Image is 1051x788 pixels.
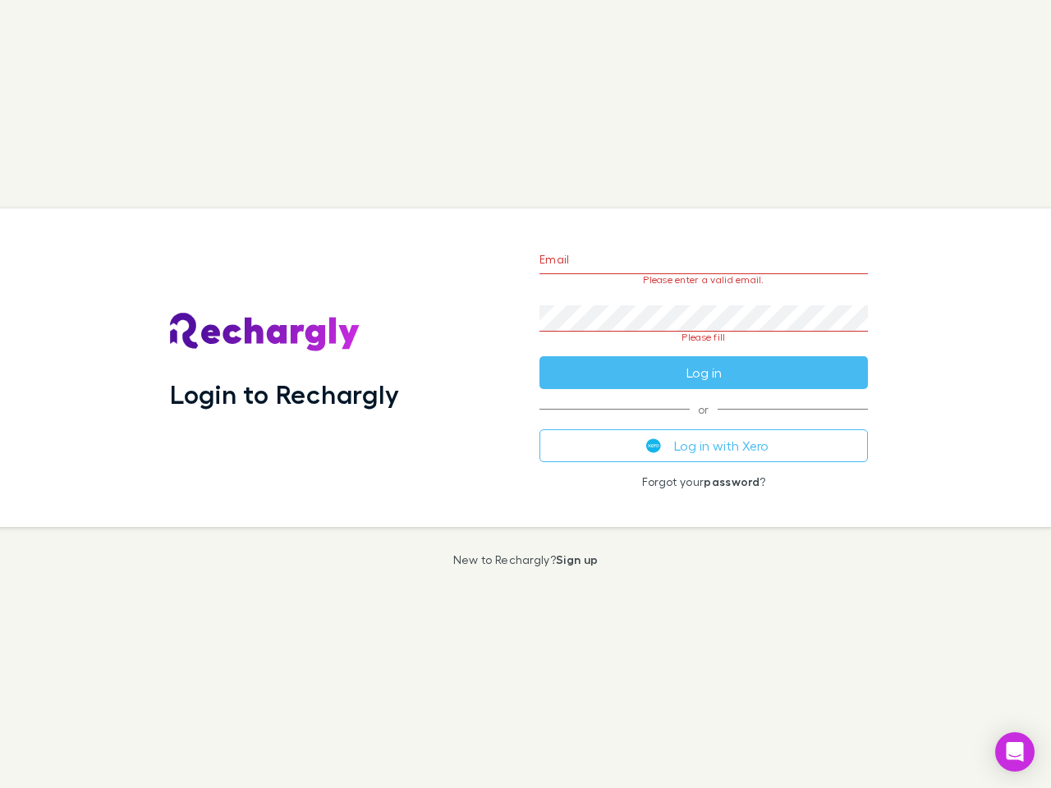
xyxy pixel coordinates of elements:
a: password [704,474,760,488]
img: Xero's logo [646,438,661,453]
span: or [539,409,868,410]
p: Forgot your ? [539,475,868,488]
div: Open Intercom Messenger [995,732,1035,772]
img: Rechargly's Logo [170,313,360,352]
p: Please enter a valid email. [539,274,868,286]
p: New to Rechargly? [453,553,599,566]
button: Log in [539,356,868,389]
p: Please fill [539,332,868,343]
a: Sign up [556,552,598,566]
h1: Login to Rechargly [170,378,399,410]
button: Log in with Xero [539,429,868,462]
